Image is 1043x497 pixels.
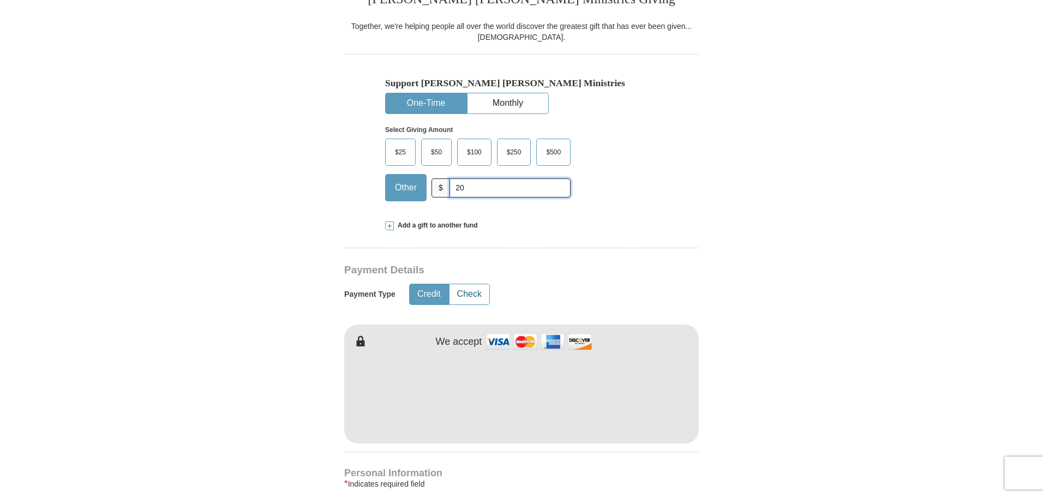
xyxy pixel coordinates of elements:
button: Credit [410,284,448,304]
img: credit cards accepted [484,330,594,354]
h3: Payment Details [344,264,622,277]
h4: Personal Information [344,469,699,477]
h5: Payment Type [344,290,395,299]
span: $ [431,178,450,197]
span: $500 [541,144,566,160]
span: $250 [501,144,527,160]
h4: We accept [436,336,482,348]
span: Add a gift to another fund [394,221,478,230]
strong: Select Giving Amount [385,126,453,134]
h5: Support [PERSON_NAME] [PERSON_NAME] Ministries [385,77,658,89]
span: $25 [389,144,411,160]
div: Indicates required field [344,477,699,490]
span: $100 [461,144,487,160]
span: Other [389,179,422,196]
button: Monthly [467,93,548,113]
input: Other Amount [449,178,571,197]
button: Check [449,284,489,304]
button: One-Time [386,93,466,113]
span: $50 [425,144,447,160]
div: Together, we're helping people all over the world discover the greatest gift that has ever been g... [344,21,699,43]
